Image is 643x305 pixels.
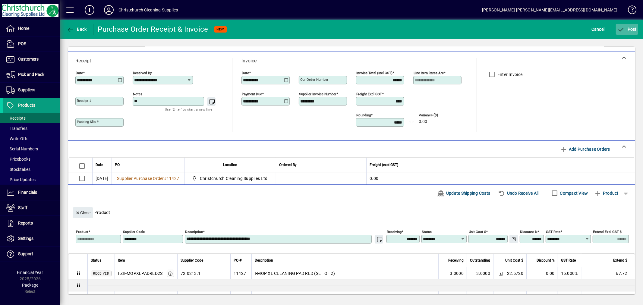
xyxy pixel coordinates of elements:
mat-label: Status [422,230,432,234]
td: 12.0000 [467,291,493,303]
mat-label: Extend excl GST $ [593,230,622,234]
td: 15.000% [558,267,582,279]
button: Close [73,207,93,218]
span: Support [18,251,33,256]
td: 0.00 [526,291,558,303]
mat-hint: Use 'Enter' to start a new line [165,106,212,113]
a: Receipts [3,113,60,123]
span: Suppliers [18,87,35,92]
span: Description [255,257,273,264]
span: Settings [18,236,33,241]
div: FZII-MOPXLPADRED2S [118,270,163,276]
mat-label: Receipt # [77,99,91,103]
span: Freight (excl GST) [370,162,398,168]
span: Item [118,257,125,264]
span: 0.00 [419,119,427,124]
td: TR-6422 [177,291,230,303]
mat-label: Discount % [520,230,537,234]
button: Add [80,5,99,15]
button: Product [591,188,622,199]
div: [PERSON_NAME] [PERSON_NAME][EMAIL_ADDRESS][DOMAIN_NAME] [482,5,617,15]
span: Date [96,162,103,168]
button: Update Shipping Costs [435,188,493,199]
mat-label: Line item rates are [414,71,444,75]
span: Products [18,103,35,108]
a: Suppliers [3,83,60,98]
span: Discount % [537,257,555,264]
span: Product [594,188,619,198]
a: Support [3,247,60,262]
span: 3.0000 [450,270,464,276]
span: Update Shipping Costs [437,188,490,198]
span: Receipts [6,116,26,121]
span: NEW [217,27,224,31]
label: Enter Invoice [496,71,522,77]
mat-label: Date [76,71,83,75]
span: Reports [18,221,33,225]
a: Pick and Pack [3,67,60,82]
div: PO [115,162,181,168]
a: Knowledge Base [623,1,635,21]
td: 11427 [230,267,251,279]
span: Stocktakes [6,167,30,172]
span: Extend $ [613,257,627,264]
div: Christchurch Cleaning Supplies [118,5,178,15]
mat-label: Supplier Code [123,230,145,234]
span: Undo Receive All [498,188,539,198]
td: I-MOP XL CLEANING PAD RED (SET OF 2) [251,267,438,279]
button: Change Price Levels [496,293,505,302]
span: Package [22,283,38,288]
span: Close [75,208,91,218]
span: Status [91,257,101,264]
span: POS [18,41,26,46]
a: Financials [3,185,60,200]
mat-label: Receiving [387,230,402,234]
mat-label: Date [242,71,249,75]
mat-label: GST rate [546,230,560,234]
button: Post [616,24,638,35]
a: Settings [3,231,60,246]
app-page-header-button: Back [60,24,93,35]
a: POS [3,36,60,52]
td: 67.72 [582,267,635,279]
a: Write Offs [3,134,60,144]
mat-label: Freight excl GST [356,92,382,96]
mat-label: Received by [133,71,152,75]
td: 11427 [230,291,251,303]
div: Purchase Order Receipt & Invoice [98,24,208,34]
span: # [164,176,167,181]
div: Product [68,201,635,220]
span: PO # [234,257,241,264]
span: Receiving [448,257,464,264]
span: Transfers [6,126,27,131]
span: Add Purchase Orders [560,144,610,154]
td: 3.0000 [467,267,493,279]
span: Pick and Pack [18,72,44,77]
span: Supplier Purchase Order [117,176,164,181]
span: Serial Numbers [6,146,38,151]
span: Unit Cost $ [505,257,523,264]
span: Financials [18,190,37,195]
mat-label: Product [76,230,88,234]
button: Change Price Levels [509,235,518,243]
span: Ordered By [279,162,297,168]
span: Variance ($) [419,113,455,117]
mat-label: Unit Cost $ [469,230,486,234]
mat-label: Description [185,230,203,234]
td: [DATE] [92,172,112,184]
mat-label: Our order number [300,77,328,82]
span: Write Offs [6,136,28,141]
a: Stocktakes [3,164,60,175]
span: Price Updates [6,177,36,182]
mat-label: Payment due [242,92,262,96]
a: Staff [3,200,60,215]
span: Outstanding [470,257,490,264]
mat-label: Supplier invoice number [299,92,336,96]
span: Financial Year [17,270,43,275]
mat-label: Notes [133,92,142,96]
span: P [628,27,630,32]
td: 72.0213.1 [177,267,230,279]
td: 0.00 [526,267,558,279]
button: Change Price Levels [496,269,505,278]
span: GST Rate [561,257,576,264]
